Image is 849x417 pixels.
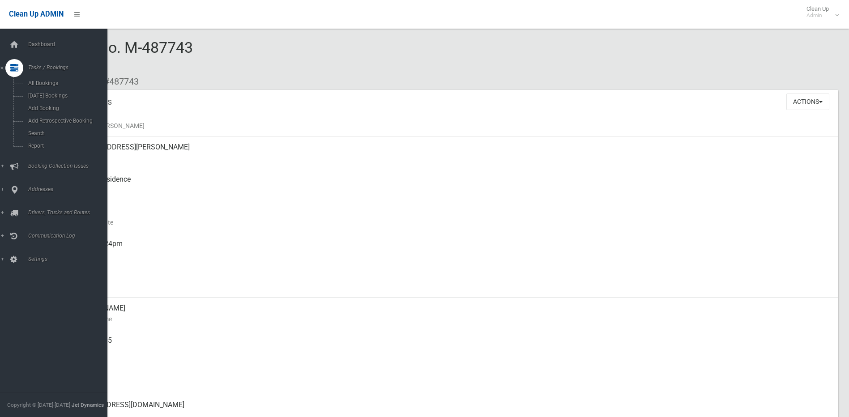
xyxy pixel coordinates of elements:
small: Pickup Point [72,185,831,196]
div: [DATE] [72,201,831,233]
div: [DATE] 12:24pm [72,233,831,265]
span: Drivers, Trucks and Routes [26,209,114,216]
div: Front of Residence [72,169,831,201]
small: Collected At [72,249,831,260]
div: [DATE] [72,265,831,298]
small: Collection Date [72,217,831,228]
span: Tasks / Bookings [26,64,114,71]
strong: Jet Dynamics [72,402,104,408]
small: Zone [72,281,831,292]
span: Add Booking [26,105,107,111]
small: Name of [PERSON_NAME] [72,120,831,131]
span: Booking No. M-487743 [39,38,193,73]
div: [PERSON_NAME] [72,298,831,330]
li: #487743 [98,73,139,90]
div: None given [72,362,831,394]
span: Copyright © [DATE]-[DATE] [7,402,70,408]
span: Clean Up ADMIN [9,10,64,18]
span: Dashboard [26,41,114,47]
small: Address [72,153,831,163]
small: Landline [72,378,831,389]
div: 0415417305 [72,330,831,362]
span: Booking Collection Issues [26,163,114,169]
span: Settings [26,256,114,262]
span: Communication Log [26,233,114,239]
span: Addresses [26,186,114,192]
span: Search [26,130,107,136]
span: Clean Up [802,5,838,19]
div: [STREET_ADDRESS][PERSON_NAME] [72,136,831,169]
span: Report [26,143,107,149]
span: Add Retrospective Booking [26,118,107,124]
button: Actions [786,94,829,110]
small: Admin [806,12,829,19]
small: Contact Name [72,314,831,324]
span: [DATE] Bookings [26,93,107,99]
span: All Bookings [26,80,107,86]
small: Mobile [72,346,831,357]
